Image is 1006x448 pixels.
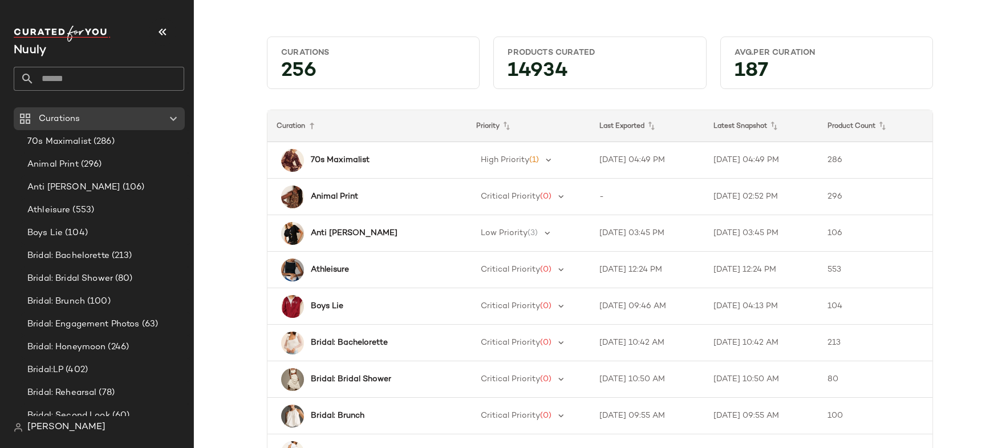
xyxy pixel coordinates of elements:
[106,341,129,354] span: (246)
[311,191,358,203] b: Animal Print
[27,341,106,354] span: Bridal: Honeymoon
[27,158,79,171] span: Animal Print
[704,325,818,361] td: [DATE] 10:42 AM
[311,410,364,422] b: Bridal: Brunch
[281,405,304,427] img: 4110972460085_010_b
[27,227,63,240] span: Boys Lie
[281,332,304,354] img: 79338430_012_b
[481,265,540,274] span: Critical Priority
[281,47,465,58] div: Curations
[704,142,818,179] td: [DATE] 04:49 PM
[281,295,304,318] img: 97065981_060_b
[467,110,590,142] th: Priority
[481,302,540,310] span: Critical Priority
[590,398,704,434] td: [DATE] 09:55 AM
[14,26,111,42] img: cfy_white_logo.C9jOOHJF.svg
[818,325,932,361] td: 213
[528,229,538,237] span: (3)
[311,227,397,239] b: Anti [PERSON_NAME]
[281,149,304,172] img: 99308520_061_b
[704,288,818,325] td: [DATE] 04:13 PM
[272,63,474,84] div: 256
[818,288,932,325] td: 104
[735,47,919,58] div: Avg.per Curation
[311,154,370,166] b: 70s Maximalist
[704,361,818,398] td: [DATE] 10:50 AM
[140,318,159,331] span: (63)
[63,227,88,240] span: (104)
[85,295,111,308] span: (100)
[14,45,46,56] span: Current Company Name
[818,215,932,252] td: 106
[508,47,692,58] div: Products Curated
[27,364,63,377] span: Bridal:LP
[540,375,551,384] span: (0)
[498,63,701,84] div: 14934
[27,181,120,194] span: Anti [PERSON_NAME]
[110,409,130,422] span: (60)
[540,338,551,347] span: (0)
[590,179,704,215] td: -
[704,179,818,215] td: [DATE] 02:52 PM
[281,222,304,245] img: 103216818_001_b
[590,110,704,142] th: Last Exported
[27,272,113,285] span: Bridal: Bridal Shower
[27,249,109,263] span: Bridal: Bachelorette
[70,204,94,217] span: (553)
[281,368,304,391] img: 4130916210332_010_b
[27,318,140,331] span: Bridal: Engagement Photos
[590,288,704,325] td: [DATE] 09:46 AM
[27,409,110,422] span: Bridal: Second Look
[481,229,528,237] span: Low Priority
[91,135,115,148] span: (286)
[281,259,304,281] img: 4140838880159_001_b
[590,361,704,398] td: [DATE] 10:50 AM
[27,421,106,434] span: [PERSON_NAME]
[27,204,70,217] span: Athleisure
[818,142,932,179] td: 286
[704,215,818,252] td: [DATE] 03:45 PM
[818,179,932,215] td: 296
[311,300,343,312] b: Boys Lie
[818,252,932,288] td: 553
[14,423,23,432] img: svg%3e
[79,158,102,171] span: (296)
[311,373,391,385] b: Bridal: Bridal Shower
[704,252,818,288] td: [DATE] 12:24 PM
[109,249,132,263] span: (213)
[590,252,704,288] td: [DATE] 12:24 PM
[63,364,88,377] span: (402)
[818,398,932,434] td: 100
[311,337,388,349] b: Bridal: Bachelorette
[590,325,704,361] td: [DATE] 10:42 AM
[27,135,91,148] span: 70s Maximalist
[481,375,540,384] span: Critical Priority
[590,215,704,252] td: [DATE] 03:45 PM
[540,265,551,274] span: (0)
[27,295,85,308] span: Bridal: Brunch
[540,302,551,310] span: (0)
[704,110,818,142] th: Latest Snapshot
[311,264,349,276] b: Athleisure
[818,361,932,398] td: 80
[113,272,133,285] span: (80)
[529,156,539,164] span: (1)
[481,411,540,420] span: Critical Priority
[540,411,551,420] span: (0)
[704,398,818,434] td: [DATE] 09:55 AM
[481,192,540,201] span: Critical Priority
[818,110,932,142] th: Product Count
[96,386,115,399] span: (78)
[481,156,529,164] span: High Priority
[267,110,467,142] th: Curation
[39,112,80,126] span: Curations
[27,386,96,399] span: Bridal: Rehearsal
[481,338,540,347] span: Critical Priority
[725,63,928,84] div: 187
[120,181,145,194] span: (106)
[281,185,304,208] img: 104261946_000_b
[540,192,551,201] span: (0)
[590,142,704,179] td: [DATE] 04:49 PM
